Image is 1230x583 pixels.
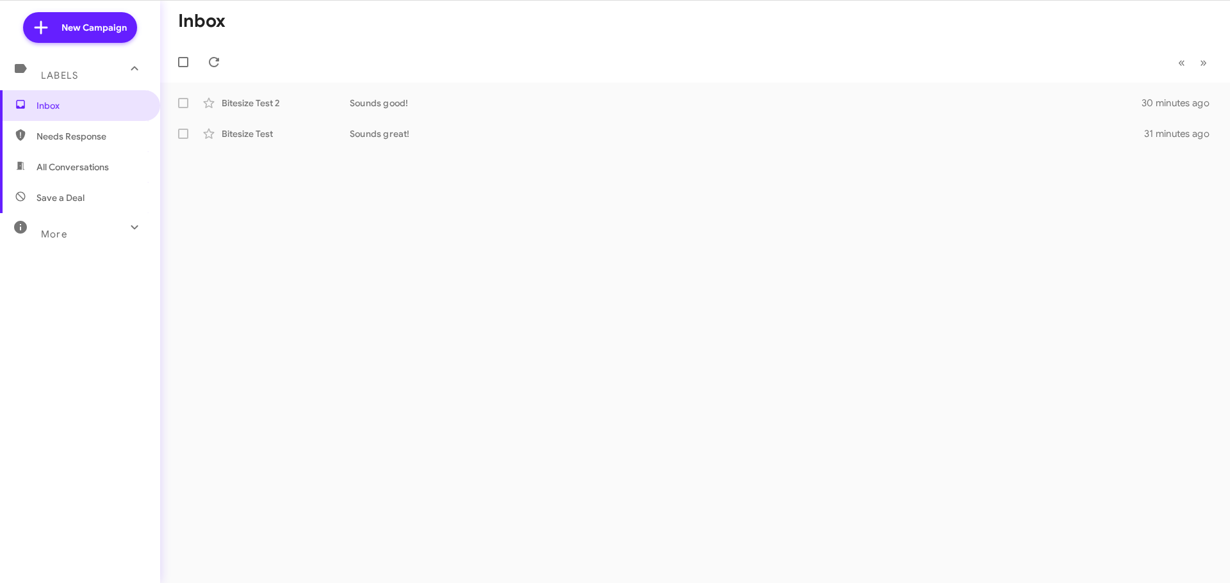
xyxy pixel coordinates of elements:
[178,11,225,31] h1: Inbox
[61,21,127,34] span: New Campaign
[1143,97,1220,109] div: 30 minutes ago
[41,228,67,240] span: More
[350,97,1143,109] div: Sounds good!
[1200,54,1207,70] span: »
[1192,49,1215,76] button: Next
[41,70,78,81] span: Labels
[37,161,109,173] span: All Conversations
[1178,54,1185,70] span: «
[1144,127,1220,140] div: 31 minutes ago
[222,127,350,140] div: Bitesize Test
[1170,49,1193,76] button: Previous
[1171,49,1215,76] nav: Page navigation example
[37,130,145,143] span: Needs Response
[37,191,85,204] span: Save a Deal
[23,12,137,43] a: New Campaign
[37,99,145,112] span: Inbox
[222,97,350,109] div: Bitesize Test 2
[350,127,1144,140] div: Sounds great!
